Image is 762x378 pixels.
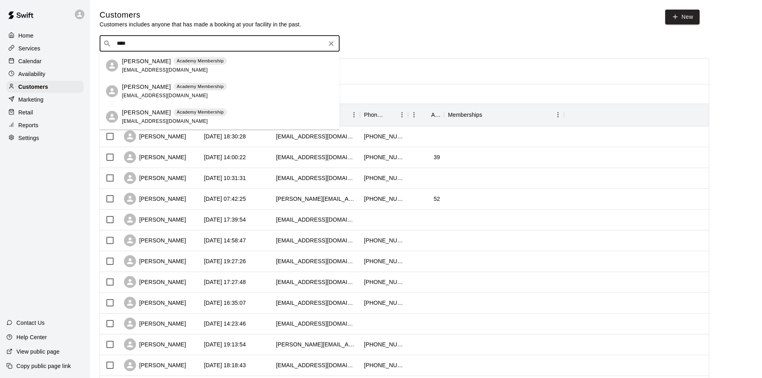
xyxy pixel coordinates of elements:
div: +18635133123 [364,153,404,161]
p: Customers includes anyone that has made a booking at your facility in the past. [100,20,301,28]
div: 2025-09-17 07:42:25 [204,195,246,203]
a: Marketing [6,94,84,106]
div: gonnellad@gmail.com [276,236,356,244]
div: Search customers by name or email [100,36,340,52]
p: Retail [18,108,33,116]
div: 2025-09-18 18:30:28 [204,132,246,140]
div: [PERSON_NAME] [124,234,186,246]
button: Menu [348,109,360,121]
span: [EMAIL_ADDRESS][DOMAIN_NAME] [122,93,208,98]
p: Customers [18,83,48,91]
button: Sort [482,109,494,120]
p: Academy Membership [177,109,224,116]
p: Marketing [18,96,44,104]
p: Settings [18,134,39,142]
div: chavalin7@me.com [276,132,356,140]
p: [PERSON_NAME] [122,83,171,91]
div: 1stephtaylor@gmail.com [276,299,356,307]
div: [PERSON_NAME] [124,193,186,205]
p: Academy Membership [177,58,224,64]
button: Clear [326,38,337,49]
div: Age [408,104,444,126]
div: prestonolson@hotmail.com [276,153,356,161]
button: Menu [552,109,564,121]
div: 39 [434,153,440,161]
div: jlevans86@verizon.net [276,216,356,224]
div: +14233226777 [364,278,404,286]
p: Copy public page link [16,362,71,370]
div: [PERSON_NAME] [124,151,186,163]
div: +12078089231 [364,236,404,244]
div: 2025-09-17 10:31:31 [204,174,246,182]
a: Settings [6,132,84,144]
div: +18633880689 [364,361,404,369]
button: Menu [408,109,420,121]
div: susan0032@aol.com [276,278,356,286]
div: 52 [434,195,440,203]
a: Reports [6,119,84,131]
a: New [665,10,700,24]
div: Phone Number [360,104,408,126]
p: Services [18,44,40,52]
div: +18633371845 [364,132,404,140]
div: +18637121228 [364,174,404,182]
button: Menu [396,109,408,121]
div: Phone Number [364,104,385,126]
div: terri.green0830@gmail.com [276,340,356,348]
div: 2025-09-15 19:27:26 [204,257,246,265]
div: [PERSON_NAME] [124,172,186,184]
div: +16168210463 [364,340,404,348]
div: +19047551926 [364,299,404,307]
div: [PERSON_NAME] [124,318,186,330]
button: Sort [385,109,396,120]
button: Sort [420,109,431,120]
div: Memberships [444,104,564,126]
div: 2025-09-11 18:18:43 [204,361,246,369]
div: [PERSON_NAME] [124,338,186,350]
p: [PERSON_NAME] [122,108,171,117]
div: 2025-09-16 14:58:47 [204,236,246,244]
div: [PERSON_NAME] [124,130,186,142]
div: leahgrieger@yahoo.com [276,257,356,265]
div: Age [431,104,440,126]
div: Customers [6,81,84,93]
div: morocho1229@gmail.com [276,361,356,369]
p: Contact Us [16,319,45,327]
div: Memberships [448,104,482,126]
div: Retail [6,106,84,118]
div: Elianna Baum [106,85,118,97]
a: Availability [6,68,84,80]
div: [PERSON_NAME] [124,297,186,309]
p: Calendar [18,57,42,65]
h5: Customers [100,10,301,20]
div: Jordan Baum [106,60,118,72]
div: [PERSON_NAME] [124,276,186,288]
p: Availability [18,70,46,78]
div: 2025-09-12 14:23:46 [204,320,246,328]
span: [EMAIL_ADDRESS][DOMAIN_NAME] [122,67,208,73]
div: 2025-09-17 14:00:22 [204,153,246,161]
div: [PERSON_NAME] [124,255,186,267]
div: [PERSON_NAME] [124,359,186,371]
a: Calendar [6,55,84,67]
div: skyleralmaguer@yahoo.com [276,174,356,182]
div: schofield.derek@gmail.com [276,195,356,203]
a: Services [6,42,84,54]
span: [EMAIL_ADDRESS][DOMAIN_NAME] [122,118,208,124]
div: 2025-09-15 17:27:48 [204,278,246,286]
p: [PERSON_NAME] [122,57,171,66]
p: View public page [16,348,60,356]
p: Home [18,32,34,40]
a: Home [6,30,84,42]
div: +18635599152 [364,195,404,203]
p: Reports [18,121,38,129]
div: 2025-09-16 17:39:54 [204,216,246,224]
div: 2025-09-11 19:13:54 [204,340,246,348]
